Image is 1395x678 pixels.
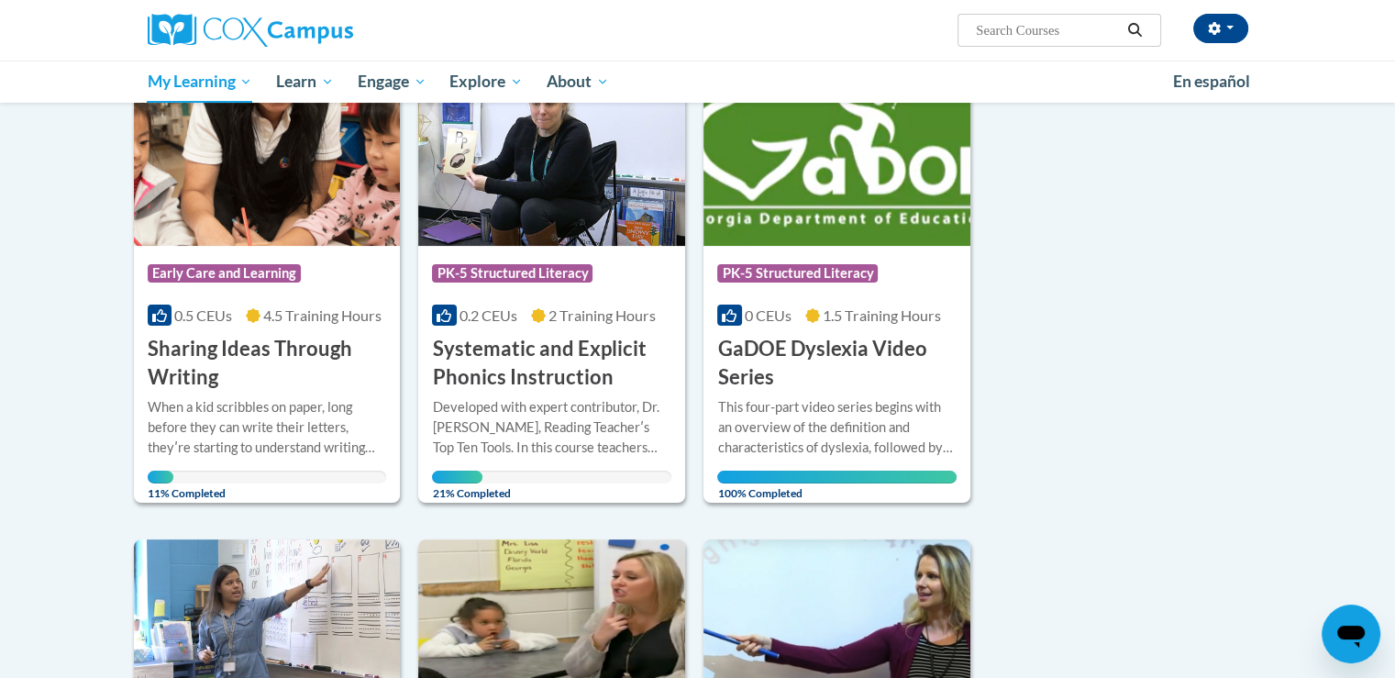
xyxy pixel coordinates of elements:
input: Search Courses [974,19,1121,41]
h3: Sharing Ideas Through Writing [148,335,387,392]
a: Course LogoPK-5 Structured Literacy0 CEUs1.5 Training Hours GaDOE Dyslexia Video SeriesThis four-... [703,59,970,503]
span: 11% Completed [148,471,174,500]
img: Course Logo [134,59,401,246]
span: 0.2 CEUs [459,306,517,324]
a: Cox Campus [148,14,496,47]
a: Engage [346,61,438,103]
a: En español [1161,62,1262,101]
a: Course LogoEarly Care and Learning0.5 CEUs4.5 Training Hours Sharing Ideas Through WritingWhen a ... [134,59,401,503]
span: PK-5 Structured Literacy [717,264,878,283]
a: Learn [264,61,346,103]
span: 100% Completed [717,471,957,500]
span: 4.5 Training Hours [263,306,382,324]
button: Search [1121,19,1148,41]
span: Early Care and Learning [148,264,301,283]
h3: GaDOE Dyslexia Video Series [717,335,957,392]
span: 0 CEUs [745,306,792,324]
span: My Learning [147,71,252,93]
span: Learn [276,71,334,93]
span: 1.5 Training Hours [823,306,941,324]
div: Your progress [432,471,482,483]
div: When a kid scribbles on paper, long before they can write their letters, theyʹre starting to unde... [148,397,387,458]
button: Account Settings [1193,14,1248,43]
a: Explore [437,61,535,103]
img: Course Logo [418,59,685,246]
span: PK-5 Structured Literacy [432,264,592,283]
h3: Systematic and Explicit Phonics Instruction [432,335,671,392]
span: 21% Completed [432,471,482,500]
div: Main menu [120,61,1276,103]
iframe: Button to launch messaging window [1322,605,1380,663]
div: Developed with expert contributor, Dr. [PERSON_NAME], Reading Teacherʹs Top Ten Tools. In this co... [432,397,671,458]
span: 2 Training Hours [548,306,656,324]
a: Course LogoPK-5 Structured Literacy0.2 CEUs2 Training Hours Systematic and Explicit Phonics Instr... [418,59,685,503]
span: En español [1173,72,1250,91]
a: About [535,61,621,103]
img: Course Logo [703,59,970,246]
span: About [547,71,609,93]
div: Your progress [148,471,174,483]
a: My Learning [136,61,265,103]
span: Explore [449,71,523,93]
div: Your progress [717,471,957,483]
img: Cox Campus [148,14,353,47]
div: This four-part video series begins with an overview of the definition and characteristics of dysl... [717,397,957,458]
span: 0.5 CEUs [174,306,232,324]
span: Engage [358,71,426,93]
